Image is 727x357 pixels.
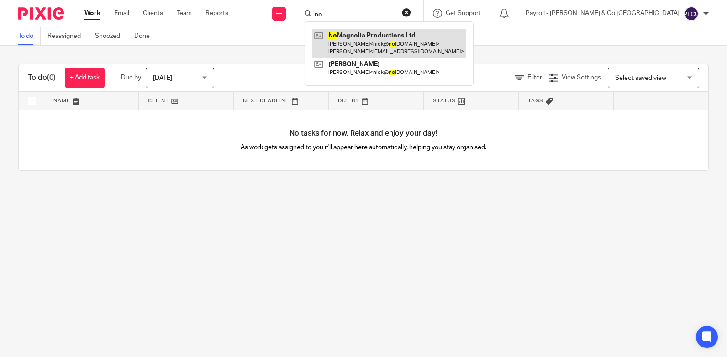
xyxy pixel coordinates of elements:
p: Due by [121,73,141,82]
a: Work [84,9,100,18]
h4: No tasks for now. Relax and enjoy your day! [19,129,708,138]
span: Get Support [446,10,481,16]
span: Filter [527,74,542,81]
a: Reassigned [47,27,88,45]
a: To do [18,27,41,45]
img: Pixie [18,7,64,20]
a: Snoozed [95,27,127,45]
img: svg%3E [684,6,699,21]
span: Select saved view [615,75,666,81]
p: Payroll - [PERSON_NAME] & Co [GEOGRAPHIC_DATA] [526,9,680,18]
input: Search [314,11,396,19]
a: Reports [205,9,228,18]
a: Done [134,27,157,45]
span: [DATE] [153,75,172,81]
a: + Add task [65,68,105,88]
a: Clients [143,9,163,18]
button: Clear [402,8,411,17]
span: View Settings [562,74,601,81]
a: Email [114,9,129,18]
h1: To do [28,73,56,83]
a: Team [177,9,192,18]
span: (0) [47,74,56,81]
span: Tags [528,98,543,103]
p: As work gets assigned to you it'll appear here automatically, helping you stay organised. [191,143,536,152]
